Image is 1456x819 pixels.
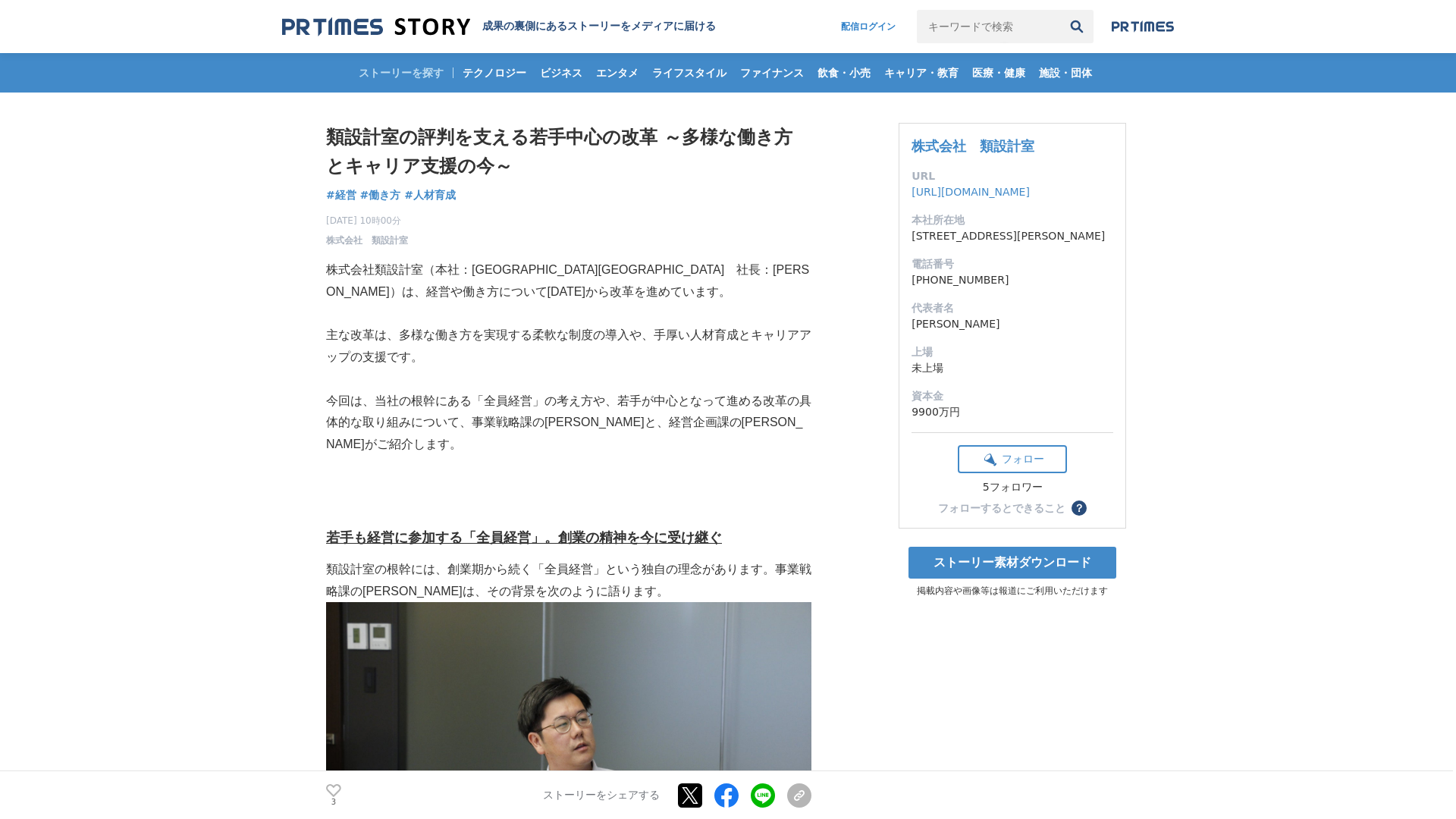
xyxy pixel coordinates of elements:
[912,360,1113,376] dd: 未上場
[966,53,1031,93] a: 医療・健康
[1074,503,1084,513] span: ？
[590,53,645,93] a: エンタメ
[1033,66,1098,80] span: 施設・団体
[912,212,1113,228] dt: 本社所在地
[1112,20,1174,33] img: prtimes
[912,344,1113,360] dt: 上場
[912,272,1113,288] dd: [PHONE_NUMBER]
[326,325,811,369] p: 主な改革は、多様な働き方を実現する柔軟な制度の導入や、手厚い人材育成とキャリアアップの支援です。
[912,316,1113,332] dd: [PERSON_NAME]
[958,445,1067,473] button: フォロー
[326,123,811,181] h1: 類設計室の評判を支える若手中心の改革 ～多様な働き方とキャリア支援の今～
[912,388,1113,404] dt: 資本金
[734,53,810,93] a: ファイナンス
[457,53,532,93] a: テクノロジー
[878,66,965,80] span: キャリア・教育
[326,391,811,456] p: 今回は、当社の根幹にある「全員経営」の考え方や、若手が中心となって進める改革の具体的な取り組みについて、事業戦略課の[PERSON_NAME]と、経営企画課の[PERSON_NAME]がご紹介します。
[646,53,733,93] a: ライフスタイル
[908,547,1116,579] a: ストーリー素材ダウンロード
[404,188,456,202] span: #人材育成
[543,789,660,802] p: ストーリーをシェアする
[912,138,1034,154] a: 株式会社 類設計室
[457,66,532,80] span: テクノロジー
[326,530,722,545] u: 若手も経営に参加する「全員経営」。創業の精神を今に受け継ぐ
[1072,500,1087,516] button: ？
[534,53,588,93] a: ビジネス
[326,799,341,806] p: 3
[912,168,1113,184] dt: URL
[912,300,1113,316] dt: 代表者名
[734,66,810,80] span: ファイナンス
[282,17,716,37] a: 成果の裏側にあるストーリーをメディアに届ける 成果の裏側にあるストーリーをメディアに届ける
[912,256,1113,272] dt: 電話番号
[899,585,1126,598] p: 掲載内容や画像等は報道にご利用いただけます
[811,66,877,80] span: 飲食・小売
[1033,53,1098,93] a: 施設・団体
[958,481,1067,494] div: 5フォロワー
[811,53,877,93] a: 飲食・小売
[646,66,733,80] span: ライフスタイル
[966,66,1031,80] span: 医療・健康
[917,10,1060,43] input: キーワードで検索
[912,186,1030,198] a: [URL][DOMAIN_NAME]
[878,53,965,93] a: キャリア・教育
[912,404,1113,420] dd: 9900万円
[404,187,456,203] a: #人材育成
[326,187,356,203] a: #経営
[326,234,408,247] a: 株式会社 類設計室
[534,66,588,80] span: ビジネス
[912,228,1113,244] dd: [STREET_ADDRESS][PERSON_NAME]
[360,188,401,202] span: #働き方
[326,559,811,603] p: 類設計室の根幹には、創業期から続く「全員経営」という独自の理念があります。事業戦略課の[PERSON_NAME]は、その背景を次のように語ります。
[360,187,401,203] a: #働き方
[482,20,716,33] h2: 成果の裏側にあるストーリーをメディアに届ける
[326,259,811,303] p: 株式会社類設計室（本社：[GEOGRAPHIC_DATA][GEOGRAPHIC_DATA] 社長：[PERSON_NAME]）は、経営や働き方について[DATE]から改革を進めています。
[938,503,1065,513] div: フォローするとできること
[282,17,470,37] img: 成果の裏側にあるストーリーをメディアに届ける
[590,66,645,80] span: エンタメ
[326,188,356,202] span: #経営
[1060,10,1094,43] button: 検索
[826,10,911,43] a: 配信ログイン
[326,214,408,227] span: [DATE] 10時00分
